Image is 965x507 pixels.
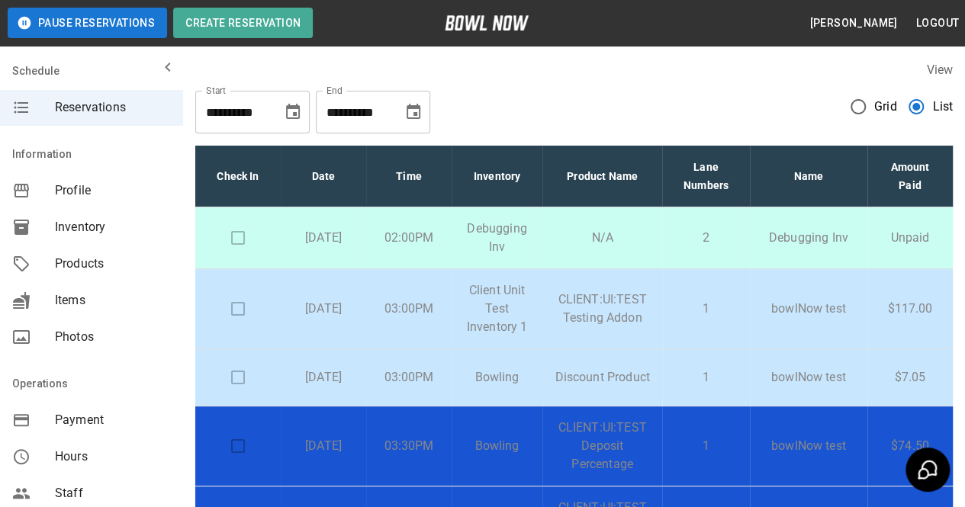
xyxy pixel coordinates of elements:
p: 2 [674,229,738,247]
span: List [932,98,953,116]
p: 02:00PM [378,229,439,247]
button: Create Reservation [173,8,313,38]
span: Items [55,291,171,310]
p: 03:30PM [378,437,439,455]
th: Lane Numbers [662,146,750,207]
p: Bowling [464,368,530,387]
p: 03:00PM [378,368,439,387]
p: [DATE] [293,229,354,247]
p: [DATE] [293,368,354,387]
p: [DATE] [293,300,354,318]
span: Reservations [55,98,171,117]
span: Photos [55,328,171,346]
button: [PERSON_NAME] [803,9,903,37]
th: Date [281,146,366,207]
p: $7.05 [880,368,941,387]
p: bowlNow test [762,368,855,387]
p: bowlNow test [762,300,855,318]
p: [DATE] [293,437,354,455]
th: Product Name [542,146,662,207]
p: 1 [674,300,738,318]
span: Payment [55,411,171,429]
th: Inventory [452,146,542,207]
button: Logout [910,9,965,37]
p: 1 [674,368,738,387]
button: Choose date, selected date is Sep 5, 2025 [278,97,308,127]
th: Time [366,146,452,207]
p: Bowling [464,437,530,455]
p: CLIENT:UI:TEST Deposit Percentage [555,419,650,473]
p: Client Unit Test Inventory 1 [464,281,530,336]
label: View [926,63,953,77]
p: Debugging Inv [762,229,855,247]
p: 03:00PM [378,300,439,318]
img: logo [445,15,529,30]
button: Choose date, selected date is Oct 5, 2025 [398,97,429,127]
span: Profile [55,181,171,200]
p: CLIENT:UI:TEST Testing Addon [555,290,650,327]
th: Name [750,146,867,207]
p: 1 [674,437,738,455]
th: Amount Paid [867,146,953,207]
p: Discount Product [555,368,650,387]
p: Unpaid [880,229,941,247]
span: Inventory [55,218,171,236]
p: Debugging Inv [464,220,530,256]
p: $117.00 [880,300,941,318]
p: N/A [555,229,650,247]
span: Hours [55,448,171,466]
button: Pause Reservations [8,8,167,38]
p: $74.50 [880,437,941,455]
span: Staff [55,484,171,502]
p: bowlNow test [762,437,855,455]
th: Check In [195,146,281,207]
span: Grid [874,98,897,116]
span: Products [55,255,171,273]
